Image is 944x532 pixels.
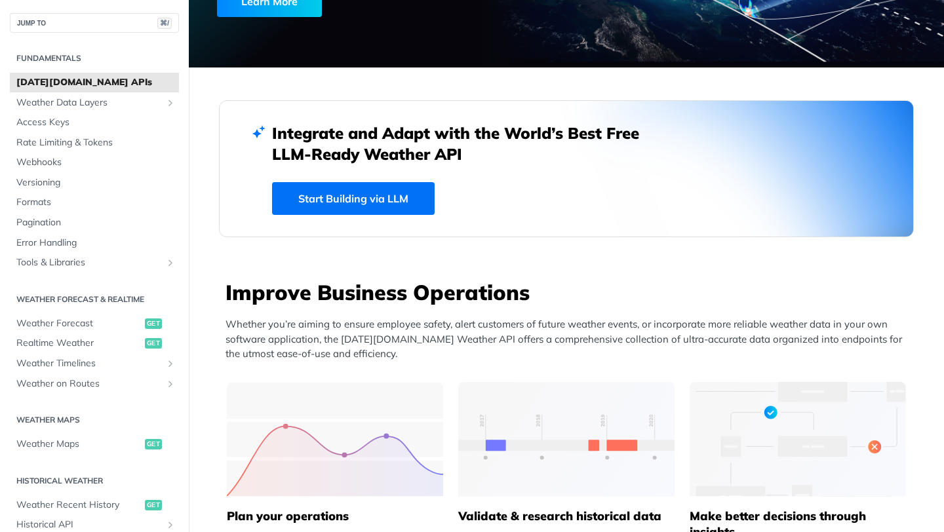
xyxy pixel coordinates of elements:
[227,508,443,524] h5: Plan your operations
[10,333,179,353] a: Realtime Weatherget
[10,193,179,212] a: Formats
[10,414,179,426] h2: Weather Maps
[16,156,176,169] span: Webhooks
[226,278,914,307] h3: Improve Business Operations
[227,382,443,497] img: 39565e8-group-4962x.svg
[10,233,179,253] a: Error Handling
[10,354,179,373] a: Weather TimelinesShow subpages for Weather Timelines
[10,73,179,92] a: [DATE][DOMAIN_NAME] APIs
[165,379,176,389] button: Show subpages for Weather on Routes
[10,153,179,172] a: Webhooks
[10,374,179,394] a: Weather on RoutesShow subpages for Weather on Routes
[16,357,162,370] span: Weather Timelines
[165,98,176,108] button: Show subpages for Weather Data Layers
[690,382,906,497] img: a22d113-group-496-32x.svg
[16,337,142,350] span: Realtime Weather
[10,113,179,132] a: Access Keys
[16,499,142,512] span: Weather Recent History
[145,439,162,449] span: get
[458,382,675,497] img: 13d7ca0-group-496-2.svg
[16,116,176,129] span: Access Keys
[10,133,179,153] a: Rate Limiting & Tokens
[16,317,142,330] span: Weather Forecast
[165,520,176,530] button: Show subpages for Historical API
[10,93,179,113] a: Weather Data LayersShow subpages for Weather Data Layers
[157,18,172,29] span: ⌘/
[10,52,179,64] h2: Fundamentals
[16,76,176,89] span: [DATE][DOMAIN_NAME] APIs
[272,123,659,164] h2: Integrate and Adapt with the World’s Best Free LLM-Ready Weather API
[10,13,179,33] button: JUMP TO⌘/
[16,136,176,149] span: Rate Limiting & Tokens
[16,176,176,189] span: Versioning
[165,358,176,369] button: Show subpages for Weather Timelines
[16,196,176,209] span: Formats
[16,518,162,531] span: Historical API
[272,182,435,215] a: Start Building via LLM
[145,338,162,349] span: get
[226,317,914,362] p: Whether you’re aiming to ensure employee safety, alert customers of future weather events, or inc...
[10,213,179,233] a: Pagination
[145,318,162,329] span: get
[16,377,162,390] span: Weather on Routes
[145,500,162,510] span: get
[16,216,176,229] span: Pagination
[10,434,179,454] a: Weather Mapsget
[10,495,179,515] a: Weather Recent Historyget
[10,475,179,487] h2: Historical Weather
[10,173,179,193] a: Versioning
[16,237,176,250] span: Error Handling
[458,508,675,524] h5: Validate & research historical data
[10,314,179,333] a: Weather Forecastget
[10,294,179,305] h2: Weather Forecast & realtime
[16,438,142,451] span: Weather Maps
[165,257,176,268] button: Show subpages for Tools & Libraries
[10,253,179,273] a: Tools & LibrariesShow subpages for Tools & Libraries
[16,256,162,269] span: Tools & Libraries
[16,96,162,109] span: Weather Data Layers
